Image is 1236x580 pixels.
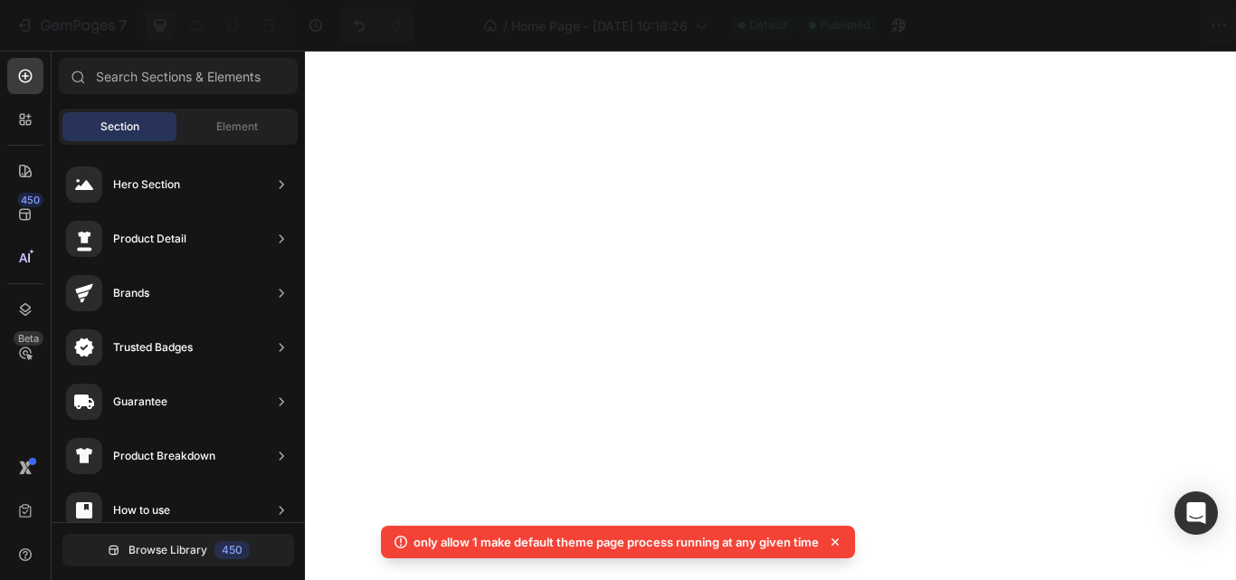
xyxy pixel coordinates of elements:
div: Brands [113,284,149,302]
button: Publish [1116,7,1192,43]
div: 450 [17,193,43,207]
div: Open Intercom Messenger [1174,491,1218,535]
p: 7 [119,14,127,36]
span: Published [820,17,870,33]
div: Hero Section [113,176,180,194]
div: Undo/Redo [341,7,414,43]
button: Browse Library450 [62,534,294,566]
button: Save [1049,7,1108,43]
span: Default [749,17,787,33]
p: only allow 1 make default theme page process running at any given time [414,533,819,551]
span: Home Page - [DATE] 10:18:26 [511,16,688,35]
div: Product Detail [113,230,186,248]
input: Search Sections & Elements [59,58,298,94]
div: Publish [1131,16,1176,35]
span: / [503,16,508,35]
div: Guarantee [113,393,167,411]
span: Browse Library [128,542,207,558]
iframe: Design area [305,51,1236,580]
button: 7 [7,7,135,43]
div: Beta [14,331,43,346]
span: Section [100,119,139,135]
div: 450 [214,541,250,559]
div: Product Breakdown [113,447,215,465]
span: Element [216,119,258,135]
span: Save [1064,18,1094,33]
div: How to use [113,501,170,519]
div: Trusted Badges [113,338,193,357]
